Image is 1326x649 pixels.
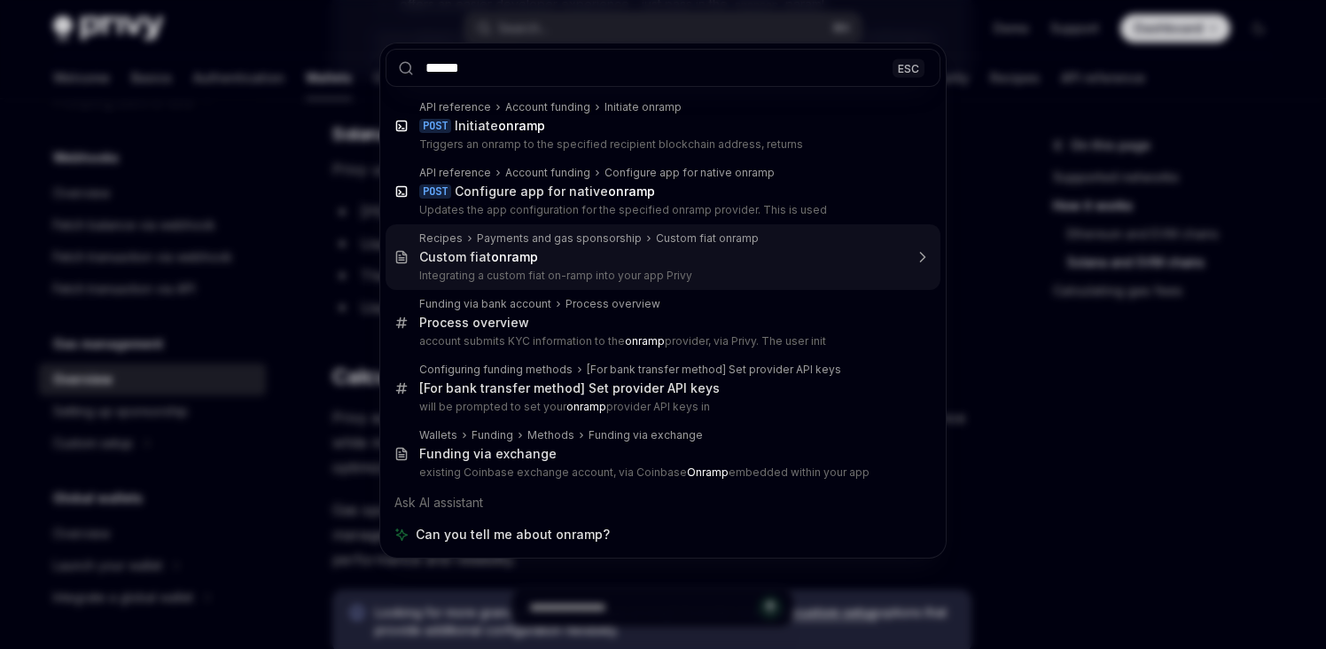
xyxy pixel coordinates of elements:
div: Ask AI assistant [386,487,940,519]
div: Process overview [565,297,660,311]
b: onramp [566,400,606,413]
div: Recipes [419,231,463,246]
p: will be prompted to set your provider API keys in [419,400,903,414]
div: API reference [419,166,491,180]
div: Configure app for native onramp [604,166,775,180]
div: POST [419,119,451,133]
b: onramp [491,249,538,264]
div: API reference [419,100,491,114]
p: Integrating a custom fiat on-ramp into your app Privy [419,269,903,283]
div: Wallets [419,428,457,442]
b: onramp [498,118,545,133]
div: ESC [893,59,924,77]
div: Account funding [505,166,590,180]
div: Custom fiat [419,249,538,265]
div: Configuring funding methods [419,363,573,377]
b: onramp [608,184,655,199]
div: Process overview [419,315,529,331]
div: [For bank transfer method] Set provider API keys [587,363,841,377]
div: Configure app for native [455,184,655,199]
div: Initiate onramp [604,100,682,114]
div: Methods [527,428,574,442]
span: Can you tell me about onramp? [416,526,610,543]
div: Funding via exchange [419,446,557,462]
p: existing Coinbase exchange account, via Coinbase embedded within your app [419,465,903,480]
p: account submits KYC information to the provider, via Privy. The user init [419,334,903,348]
div: Payments and gas sponsorship [477,231,642,246]
div: Funding [472,428,513,442]
div: Account funding [505,100,590,114]
div: Initiate [455,118,545,134]
p: Updates the app configuration for the specified onramp provider. This is used [419,203,903,217]
b: onramp [625,334,665,348]
div: POST [419,184,451,199]
div: Funding via exchange [589,428,703,442]
p: Triggers an onramp to the specified recipient blockchain address, returns [419,137,903,152]
div: Custom fiat onramp [656,231,759,246]
b: Onramp [687,465,729,479]
div: Funding via bank account [419,297,551,311]
div: [For bank transfer method] Set provider API keys [419,380,720,396]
